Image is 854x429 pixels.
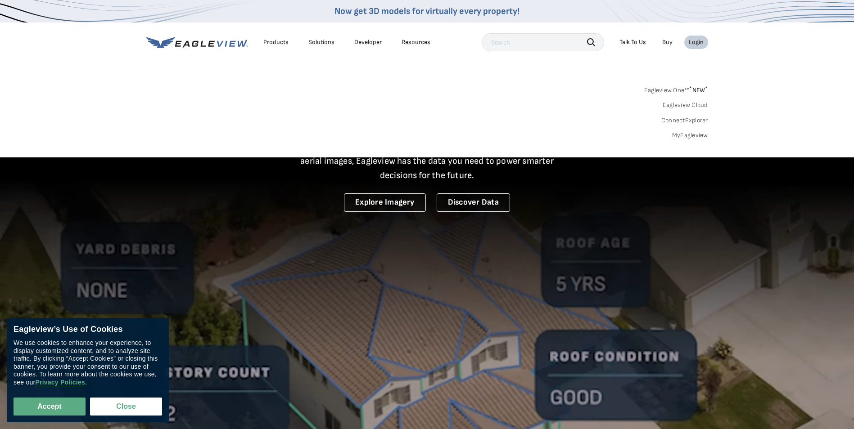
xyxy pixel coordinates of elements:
[90,398,162,416] button: Close
[689,86,708,94] span: NEW
[402,38,430,46] div: Resources
[661,116,708,125] a: ConnectExplorer
[14,339,162,386] div: We use cookies to enhance your experience, to display customized content, and to analyze site tra...
[263,38,289,46] div: Products
[354,38,382,46] a: Developer
[334,6,520,17] a: Now get 3D models for virtually every property!
[663,101,708,109] a: Eagleview Cloud
[662,38,673,46] a: Buy
[482,33,604,51] input: Search
[35,379,85,386] a: Privacy Policies
[14,325,162,335] div: Eagleview’s Use of Cookies
[644,84,708,94] a: Eagleview One™*NEW*
[14,398,86,416] button: Accept
[689,38,704,46] div: Login
[344,193,426,212] a: Explore Imagery
[619,38,646,46] div: Talk To Us
[308,38,334,46] div: Solutions
[672,131,708,139] a: MyEagleview
[289,139,565,183] p: A new era starts here. Built on more than 3.5 billion high-resolution aerial images, Eagleview ha...
[437,193,510,212] a: Discover Data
